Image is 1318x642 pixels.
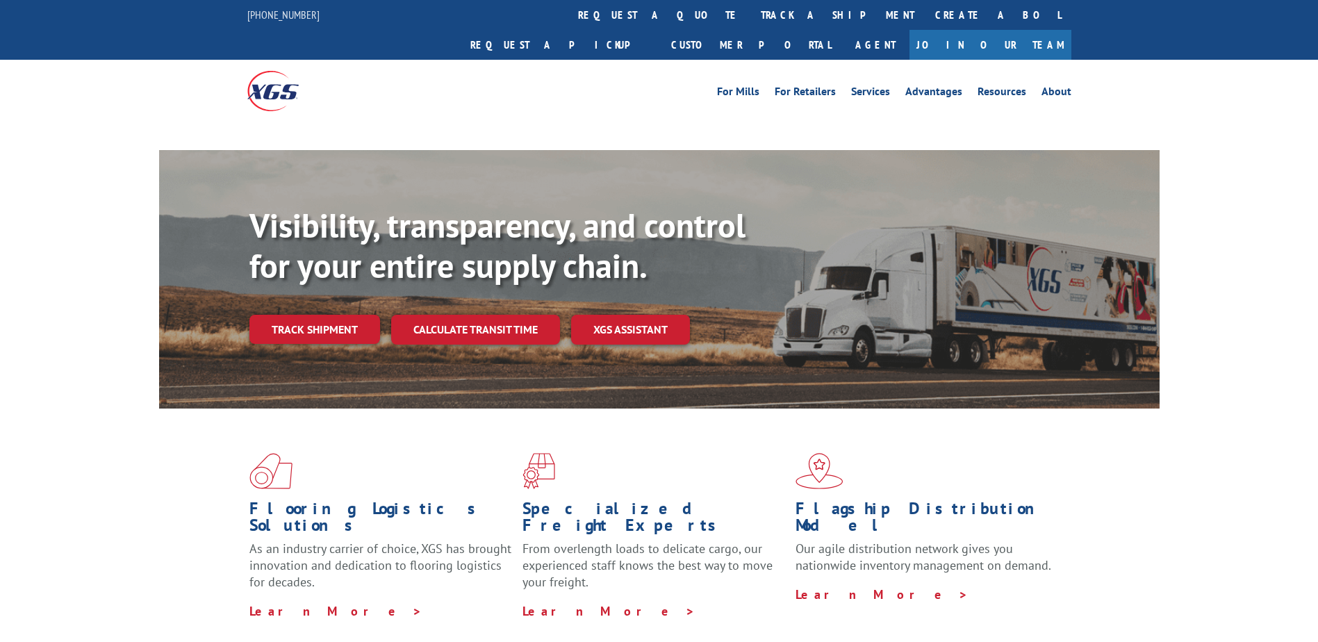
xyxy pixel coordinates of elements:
[249,315,380,344] a: Track shipment
[796,453,843,489] img: xgs-icon-flagship-distribution-model-red
[522,603,695,619] a: Learn More >
[391,315,560,345] a: Calculate transit time
[909,30,1071,60] a: Join Our Team
[775,86,836,101] a: For Retailers
[796,500,1058,541] h1: Flagship Distribution Model
[841,30,909,60] a: Agent
[571,315,690,345] a: XGS ASSISTANT
[249,204,746,287] b: Visibility, transparency, and control for your entire supply chain.
[796,541,1051,573] span: Our agile distribution network gives you nationwide inventory management on demand.
[249,500,512,541] h1: Flooring Logistics Solutions
[460,30,661,60] a: Request a pickup
[522,541,785,602] p: From overlength loads to delicate cargo, our experienced staff knows the best way to move your fr...
[978,86,1026,101] a: Resources
[796,586,969,602] a: Learn More >
[247,8,320,22] a: [PHONE_NUMBER]
[905,86,962,101] a: Advantages
[249,453,293,489] img: xgs-icon-total-supply-chain-intelligence-red
[661,30,841,60] a: Customer Portal
[522,500,785,541] h1: Specialized Freight Experts
[249,603,422,619] a: Learn More >
[522,453,555,489] img: xgs-icon-focused-on-flooring-red
[1041,86,1071,101] a: About
[851,86,890,101] a: Services
[717,86,759,101] a: For Mills
[249,541,511,590] span: As an industry carrier of choice, XGS has brought innovation and dedication to flooring logistics...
